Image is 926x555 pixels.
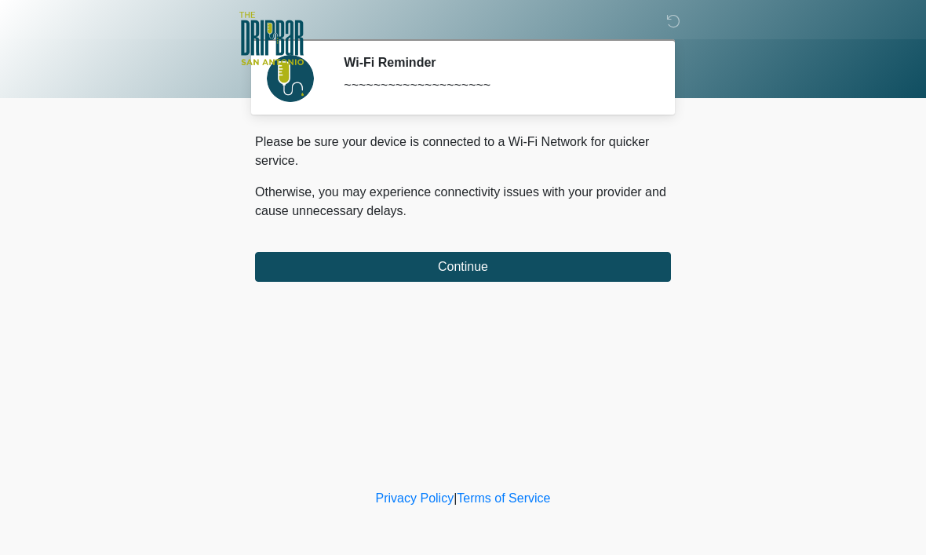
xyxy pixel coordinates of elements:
[239,12,304,67] img: The DRIPBaR - San Antonio Fossil Creek Logo
[255,133,671,170] p: Please be sure your device is connected to a Wi-Fi Network for quicker service.
[457,491,550,505] a: Terms of Service
[267,55,314,102] img: Agent Avatar
[454,491,457,505] a: |
[255,183,671,221] p: Otherwise, you may experience connectivity issues with your provider and cause unnecessary delays
[376,491,454,505] a: Privacy Policy
[344,76,647,95] div: ~~~~~~~~~~~~~~~~~~~~
[403,204,406,217] span: .
[255,252,671,282] button: Continue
